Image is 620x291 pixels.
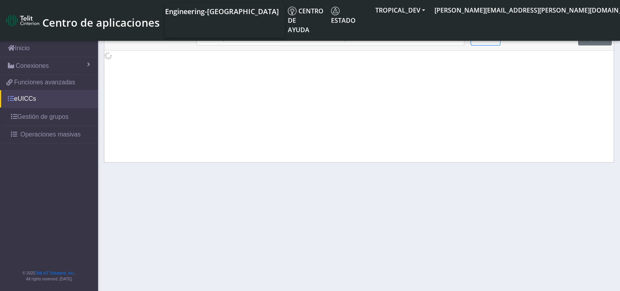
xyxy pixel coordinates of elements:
span: Estado [331,7,356,25]
span: Conexiones [16,61,49,71]
span: Centro de aplicaciones [42,15,160,30]
a: Gestión de grupos [3,108,98,125]
img: status.svg [331,7,340,15]
a: Estado [328,3,371,28]
button: TROPICAL_DEV [371,3,430,17]
a: Operaciones masivas [3,126,98,143]
a: Centro de aplicaciones [6,12,158,29]
img: loading [104,52,112,60]
a: Telit IoT Solutions, Inc. [35,271,75,275]
a: Centro de ayuda [285,3,328,38]
a: Tu instancia actual de la plataforma [165,3,278,19]
span: Operaciones masivas [20,130,81,139]
img: logo-telit-cinterion-gw-new.png [6,14,39,27]
span: Engineering-[GEOGRAPHIC_DATA] [165,7,279,16]
span: Funciones avanzadas [14,78,75,87]
span: Centro de ayuda [288,7,324,34]
img: knowledge.svg [288,7,296,15]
